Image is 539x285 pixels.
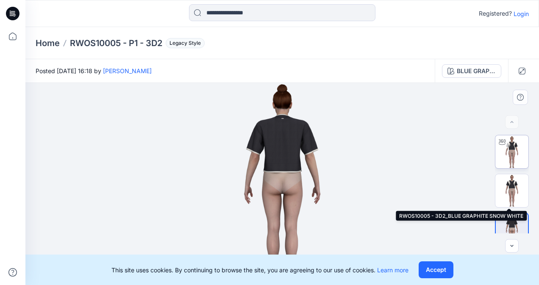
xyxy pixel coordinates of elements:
[181,83,383,285] img: eyJhbGciOiJIUzI1NiIsImtpZCI6IjAiLCJzbHQiOiJzZXMiLCJ0eXAiOiJKV1QifQ.eyJkYXRhIjp7InR5cGUiOiJzdG9yYW...
[36,66,152,75] span: Posted [DATE] 16:18 by
[166,38,205,48] span: Legacy Style
[479,8,512,19] p: Registered?
[496,214,528,246] img: RWOS10005 - 3D2_BLUE GRAPHITE SNOW WHITE_Back
[162,37,205,49] button: Legacy Style
[457,66,496,76] div: BLUE GRAPHITE/ SNOW WHITE
[419,261,453,278] button: Accept
[495,174,528,207] img: RWOS10005 - 3D2_BLUE GRAPHITE SNOW WHITE
[36,37,60,49] a: Home
[495,135,528,168] img: turntable-02-10-2025-21:19:27
[377,266,408,274] a: Learn more
[514,9,529,18] p: Login
[103,67,152,74] a: [PERSON_NAME]
[111,266,408,274] p: This site uses cookies. By continuing to browse the site, you are agreeing to our use of cookies.
[70,37,162,49] p: RWOS10005 - P1 - 3D2
[442,64,501,78] button: BLUE GRAPHITE/ SNOW WHITE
